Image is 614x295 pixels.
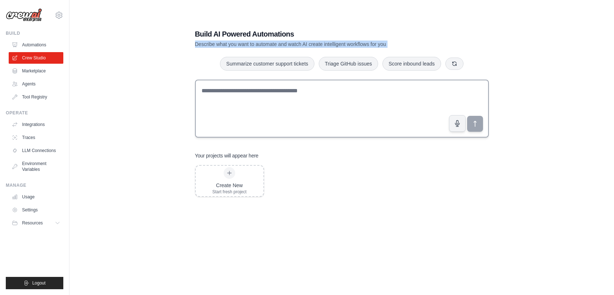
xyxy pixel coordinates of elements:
[9,78,63,90] a: Agents
[319,57,378,71] button: Triage GitHub issues
[6,30,63,36] div: Build
[9,119,63,130] a: Integrations
[9,91,63,103] a: Tool Registry
[9,39,63,51] a: Automations
[22,220,43,226] span: Resources
[9,158,63,175] a: Environment Variables
[212,182,247,189] div: Create New
[382,57,441,71] button: Score inbound leads
[9,204,63,216] a: Settings
[9,52,63,64] a: Crew Studio
[6,182,63,188] div: Manage
[449,115,466,132] button: Click to speak your automation idea
[9,145,63,156] a: LLM Connections
[445,58,463,70] button: Get new suggestions
[578,260,614,295] iframe: Chat Widget
[9,191,63,203] a: Usage
[9,132,63,143] a: Traces
[6,8,42,22] img: Logo
[9,217,63,229] button: Resources
[9,65,63,77] a: Marketplace
[6,110,63,116] div: Operate
[195,29,438,39] h1: Build AI Powered Automations
[195,152,259,159] h3: Your projects will appear here
[6,277,63,289] button: Logout
[195,41,438,48] p: Describe what you want to automate and watch AI create intelligent workflows for you
[220,57,314,71] button: Summarize customer support tickets
[212,189,247,195] div: Start fresh project
[32,280,46,286] span: Logout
